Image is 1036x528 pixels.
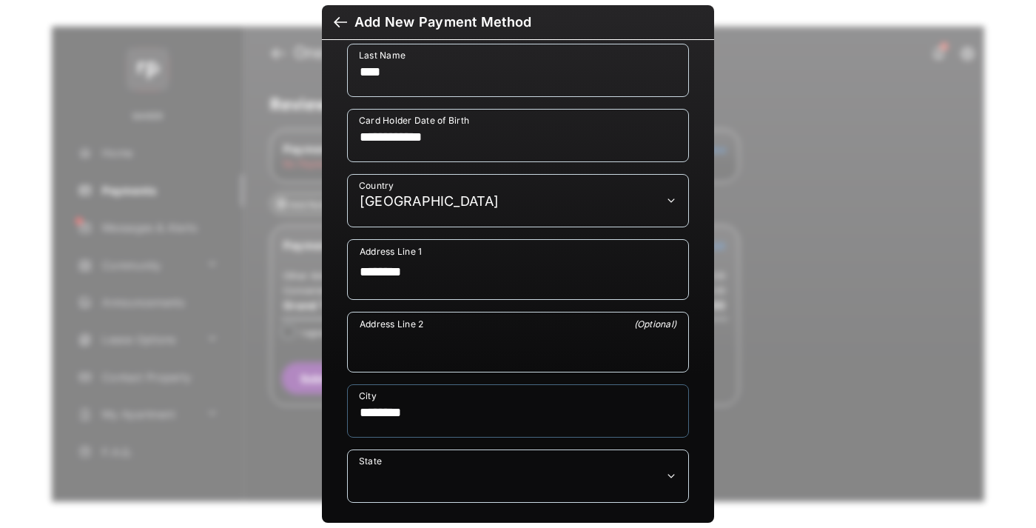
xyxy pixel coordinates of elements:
div: payment_method_screening[postal_addresses][administrativeArea] [347,450,689,503]
div: payment_method_screening[postal_addresses][country] [347,174,689,227]
div: payment_method_screening[postal_addresses][locality] [347,384,689,438]
div: Add New Payment Method [354,14,531,30]
div: payment_method_screening[postal_addresses][addressLine1] [347,239,689,300]
div: payment_method_screening[postal_addresses][addressLine2] [347,312,689,372]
